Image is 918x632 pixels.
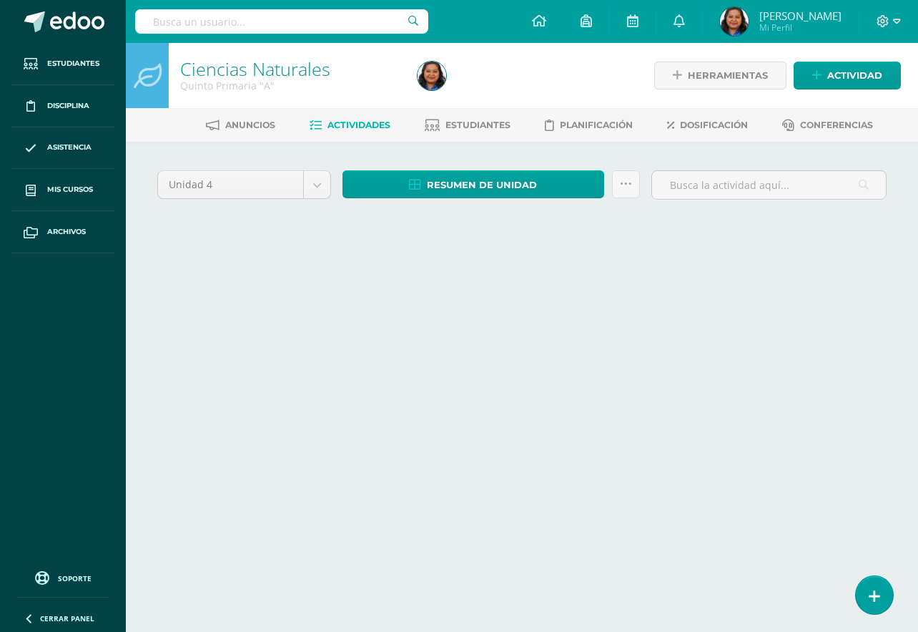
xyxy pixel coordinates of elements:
a: Unidad 4 [158,171,330,198]
h1: Ciencias Naturales [180,59,400,79]
span: Anuncios [225,120,275,130]
a: Soporte [17,568,109,587]
span: Dosificación [680,120,748,130]
img: 95ff7255e5efb9ef498d2607293e1cff.png [418,62,446,90]
span: Archivos [47,226,86,238]
span: Disciplina [47,100,89,112]
a: Dosificación [667,114,748,137]
a: Herramientas [654,62,786,89]
img: 95ff7255e5efb9ef498d2607293e1cff.png [720,7,749,36]
a: Planificación [545,114,633,137]
span: [PERSON_NAME] [759,9,841,23]
a: Estudiantes [425,114,510,137]
a: Actividades [310,114,390,137]
span: Resumen de unidad [427,172,537,198]
span: Estudiantes [445,120,510,130]
span: Mis cursos [47,184,93,195]
a: Actividad [794,62,901,89]
span: Actividad [827,62,882,89]
span: Asistencia [47,142,92,153]
a: Estudiantes [11,43,114,85]
span: Actividades [327,120,390,130]
input: Busca la actividad aquí... [652,171,886,199]
span: Herramientas [688,62,768,89]
div: Quinto Primaria 'A' [180,79,400,92]
a: Archivos [11,211,114,253]
span: Mi Perfil [759,21,841,34]
a: Asistencia [11,127,114,170]
a: Disciplina [11,85,114,127]
a: Ciencias Naturales [180,57,330,81]
a: Conferencias [782,114,873,137]
a: Anuncios [206,114,275,137]
span: Estudiantes [47,58,99,69]
a: Resumen de unidad [342,170,604,198]
span: Cerrar panel [40,613,94,623]
span: Soporte [58,573,92,583]
input: Busca un usuario... [135,9,428,34]
span: Planificación [560,120,633,130]
span: Conferencias [800,120,873,130]
span: Unidad 4 [169,171,292,198]
a: Mis cursos [11,169,114,211]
